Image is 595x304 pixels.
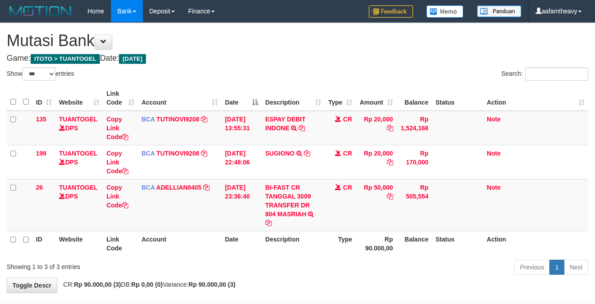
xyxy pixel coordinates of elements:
a: Copy Link Code [106,116,128,140]
a: Copy Link Code [106,184,128,209]
td: Rp 505,554 [397,179,432,231]
th: Description [262,231,325,256]
a: Copy ESPAY DEBIT INDONE to clipboard [299,125,305,132]
th: Action: activate to sort column ascending [483,86,588,111]
a: Note [487,184,500,191]
th: Amount: activate to sort column ascending [356,86,397,111]
a: Previous [514,260,550,275]
a: Note [487,150,500,157]
a: SUGIONO [265,150,295,157]
th: Rp 90.000,00 [356,231,397,256]
td: Rp 170,000 [397,145,432,179]
th: Balance [397,86,432,111]
span: 199 [36,150,46,157]
a: Copy TUTINOVI9208 to clipboard [201,116,207,123]
th: Balance [397,231,432,256]
a: Copy ADELLIAN0405 to clipboard [203,184,209,191]
img: MOTION_logo.png [7,4,74,18]
th: Status [432,86,484,111]
a: Copy Rp 50,000 to clipboard [387,193,393,200]
a: Copy TUTINOVI9208 to clipboard [201,150,207,157]
a: ESPAY DEBIT INDONE [265,116,306,132]
a: Copy Rp 20,000 to clipboard [387,159,393,166]
th: Account [138,231,221,256]
a: TUTINOVI9208 [157,116,199,123]
a: Next [564,260,588,275]
a: BI-FAST CR TANGGAL 3009 TRANSFER DR 804 MASRIAH [265,184,311,218]
a: TUANTOGEL [59,150,98,157]
a: ADELLIAN0405 [156,184,201,191]
span: CR: DB: Variance: [59,281,236,288]
th: Action [483,231,588,256]
span: ITOTO > TUANTOGEL [31,54,100,64]
td: [DATE] 13:55:31 [221,111,262,145]
a: Toggle Descr [7,278,57,293]
div: Showing 1 to 3 of 3 entries [7,259,241,271]
a: TUANTOGEL [59,184,98,191]
strong: Rp 0,00 (0) [131,281,163,288]
strong: Rp 90.000,00 (3) [74,281,121,288]
th: Account: activate to sort column ascending [138,86,221,111]
span: CR [343,150,352,157]
a: 1 [549,260,564,275]
h4: Game: Date: [7,54,588,63]
span: CR [343,116,352,123]
td: DPS [55,145,103,179]
th: Date [221,231,262,256]
span: 135 [36,116,46,123]
label: Search: [501,67,588,81]
th: Type [325,231,356,256]
th: ID [32,231,55,256]
th: Link Code: activate to sort column ascending [103,86,138,111]
span: BCA [142,184,155,191]
th: Status [432,231,484,256]
a: Copy Rp 20,000 to clipboard [387,125,393,132]
span: 26 [36,184,43,191]
th: Description: activate to sort column ascending [262,86,325,111]
a: Copy BI-FAST CR TANGGAL 3009 TRANSFER DR 804 MASRIAH to clipboard [265,219,272,226]
a: TUANTOGEL [59,116,98,123]
img: Feedback.jpg [369,5,413,18]
span: BCA [142,150,155,157]
td: [DATE] 23:36:40 [221,179,262,231]
span: CR [343,184,352,191]
a: TUTINOVI9208 [157,150,199,157]
img: Button%20Memo.svg [426,5,464,18]
th: Type: activate to sort column ascending [325,86,356,111]
h1: Mutasi Bank [7,32,588,50]
td: Rp 1,524,166 [397,111,432,145]
img: panduan.png [477,5,521,17]
td: DPS [55,111,103,145]
td: Rp 20,000 [356,111,397,145]
td: [DATE] 22:48:06 [221,145,262,179]
th: ID: activate to sort column ascending [32,86,55,111]
th: Website: activate to sort column ascending [55,86,103,111]
a: Note [487,116,500,123]
span: [DATE] [119,54,146,64]
input: Search: [525,67,588,81]
a: Copy SUGIONO to clipboard [304,150,310,157]
span: BCA [142,116,155,123]
td: Rp 50,000 [356,179,397,231]
td: Rp 20,000 [356,145,397,179]
strong: Rp 90.000,00 (3) [189,281,236,288]
th: Website [55,231,103,256]
select: Showentries [22,67,55,81]
th: Link Code [103,231,138,256]
th: Date: activate to sort column descending [221,86,262,111]
td: DPS [55,179,103,231]
label: Show entries [7,67,74,81]
a: Copy Link Code [106,150,128,175]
